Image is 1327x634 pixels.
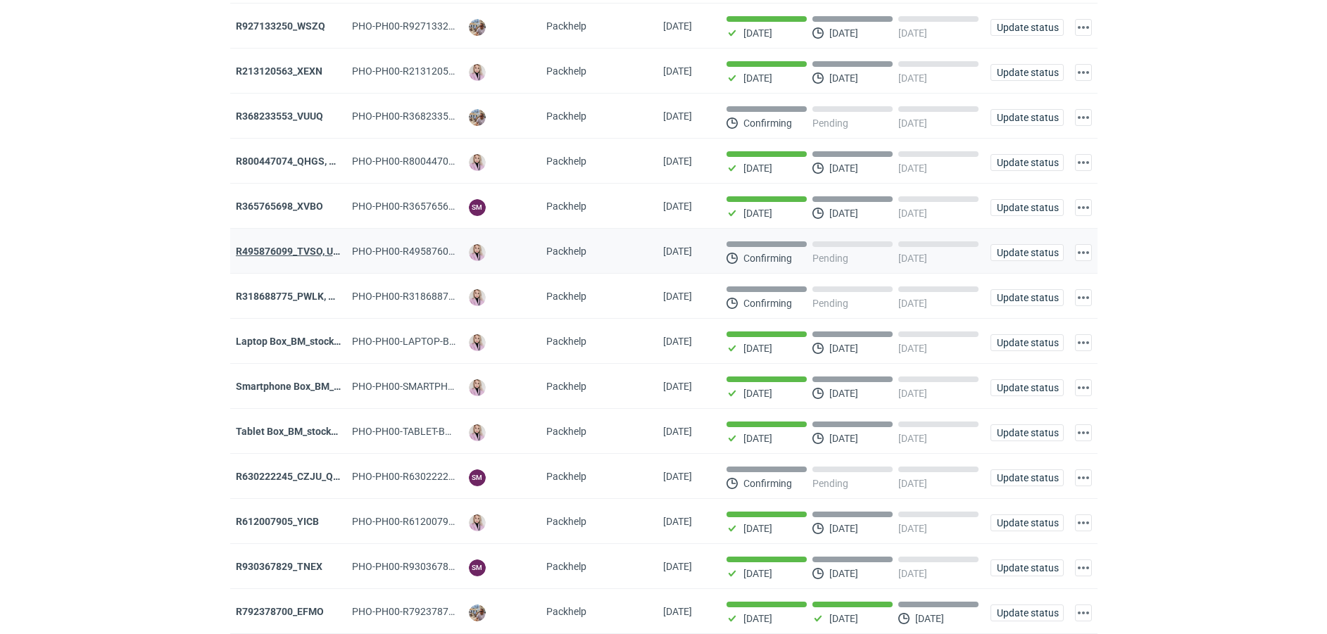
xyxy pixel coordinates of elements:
[743,298,792,309] p: Confirming
[236,291,356,302] a: R318688775_PWLK, WTKU
[546,426,586,437] span: Packhelp
[236,426,346,437] strong: Tablet Box_BM_stock_01
[352,471,549,482] span: PHO-PH00-R630222245_CZJU_QNLS_PWUU
[829,388,858,399] p: [DATE]
[546,471,586,482] span: Packhelp
[352,336,565,347] span: PHO-PH00-LAPTOP-BOX_BM_STOCK_TEST-RUN
[997,428,1057,438] span: Update status
[663,606,692,617] span: 29/09/2025
[990,514,1064,531] button: Update status
[469,154,486,171] img: Klaudia Wiśniewska
[236,201,323,212] a: R365765698_XVBO
[743,208,772,219] p: [DATE]
[469,334,486,351] img: Klaudia Wiśniewska
[236,561,322,572] a: R930367829_TNEX
[1075,424,1092,441] button: Actions
[898,433,927,444] p: [DATE]
[898,298,927,309] p: [DATE]
[236,246,350,257] a: R495876099_TVSO, UQHI
[236,336,384,347] a: Laptop Box_BM_stock_TEST RUN
[915,613,944,624] p: [DATE]
[743,568,772,579] p: [DATE]
[352,426,528,437] span: PHO-PH00-TABLET-BOX_BM_STOCK_01
[469,604,486,621] img: Michał Palasek
[236,516,319,527] a: R612007905_YICB
[546,561,586,572] span: Packhelp
[352,606,491,617] span: PHO-PH00-R792378700_EFMO
[1075,334,1092,351] button: Actions
[469,514,486,531] img: Klaudia Wiśniewska
[546,20,586,32] span: Packhelp
[546,201,586,212] span: Packhelp
[469,559,486,576] figcaption: SM
[663,246,692,257] span: 07/10/2025
[898,478,927,489] p: [DATE]
[546,291,586,302] span: Packhelp
[663,65,692,77] span: 09/10/2025
[990,109,1064,126] button: Update status
[829,208,858,219] p: [DATE]
[898,72,927,84] p: [DATE]
[743,388,772,399] p: [DATE]
[898,118,927,129] p: [DATE]
[997,113,1057,122] span: Update status
[1075,64,1092,81] button: Actions
[352,110,490,122] span: PHO-PH00-R368233553_VUUQ
[1075,604,1092,621] button: Actions
[469,19,486,36] img: Michał Palasek
[236,65,322,77] a: R213120563_XEXN
[546,65,586,77] span: Packhelp
[236,20,325,32] a: R927133250_WSZQ
[990,244,1064,261] button: Update status
[990,559,1064,576] button: Update status
[812,478,848,489] p: Pending
[997,293,1057,303] span: Update status
[663,110,692,122] span: 08/10/2025
[236,110,323,122] a: R368233553_VUUQ
[990,199,1064,216] button: Update status
[898,253,927,264] p: [DATE]
[352,561,489,572] span: PHO-PH00-R930367829_TNEX
[546,336,586,347] span: Packhelp
[663,561,692,572] span: 01/10/2025
[743,478,792,489] p: Confirming
[829,613,858,624] p: [DATE]
[663,20,692,32] span: 09/10/2025
[990,604,1064,621] button: Update status
[236,471,384,482] a: R630222245_CZJU_QNLS_PWUU
[236,156,413,167] a: R800447074_QHGS, NYZC, DXPA, QBLZ
[352,201,490,212] span: PHO-PH00-R365765698_XVBO
[997,203,1057,213] span: Update status
[829,523,858,534] p: [DATE]
[997,248,1057,258] span: Update status
[997,338,1057,348] span: Update status
[990,154,1064,171] button: Update status
[829,568,858,579] p: [DATE]
[236,606,324,617] a: R792378700_EFMO
[990,334,1064,351] button: Update status
[898,27,927,39] p: [DATE]
[829,433,858,444] p: [DATE]
[1075,514,1092,531] button: Actions
[1075,199,1092,216] button: Actions
[469,469,486,486] figcaption: SM
[1075,19,1092,36] button: Actions
[997,518,1057,528] span: Update status
[812,298,848,309] p: Pending
[236,381,408,392] strong: Smartphone Box_BM_stock_TEST RUN
[997,68,1057,77] span: Update status
[743,343,772,354] p: [DATE]
[898,343,927,354] p: [DATE]
[546,246,586,257] span: Packhelp
[352,291,522,302] span: PHO-PH00-R318688775_PWLK,-WTKU
[898,208,927,219] p: [DATE]
[1075,289,1092,306] button: Actions
[997,158,1057,167] span: Update status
